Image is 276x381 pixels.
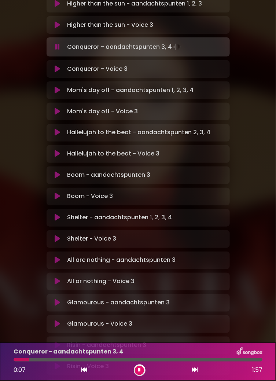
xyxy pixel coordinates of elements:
[252,366,262,375] span: 1:57
[67,256,176,265] p: All are nothing - aandachtspunten 3
[14,348,123,356] p: Conqueror - aandachtspunten 3, 4
[67,150,159,158] p: Hallelujah to the beat - Voice 3
[67,192,113,201] p: Boom - Voice 3
[67,107,138,116] p: Mom's day off - Voice 3
[172,42,182,52] img: waveform4.gif
[67,320,132,329] p: Glamourous - Voice 3
[67,128,210,137] p: Hallelujah to the beat - aandachtspunten 2, 3, 4
[67,213,172,222] p: Shelter - aandachtspunten 1, 2, 3, 4
[67,86,194,95] p: Mom's day off - aandachtspunten 1, 2, 3, 4
[67,235,116,243] p: Shelter - Voice 3
[67,298,170,307] p: Glamourous - aandachtspunten 3
[67,42,182,52] p: Conqueror - aandachtspunten 3, 4
[14,366,26,374] span: 0:07
[67,171,150,180] p: Boom - aandachtspunten 3
[67,341,146,350] p: Risin - aandachtspunten 3
[67,21,153,29] p: Higher than the sun - Voice 3
[67,65,128,73] p: Conqueror - Voice 3
[237,347,262,357] img: songbox-logo-white.png
[67,277,135,286] p: All or nothing - Voice 3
